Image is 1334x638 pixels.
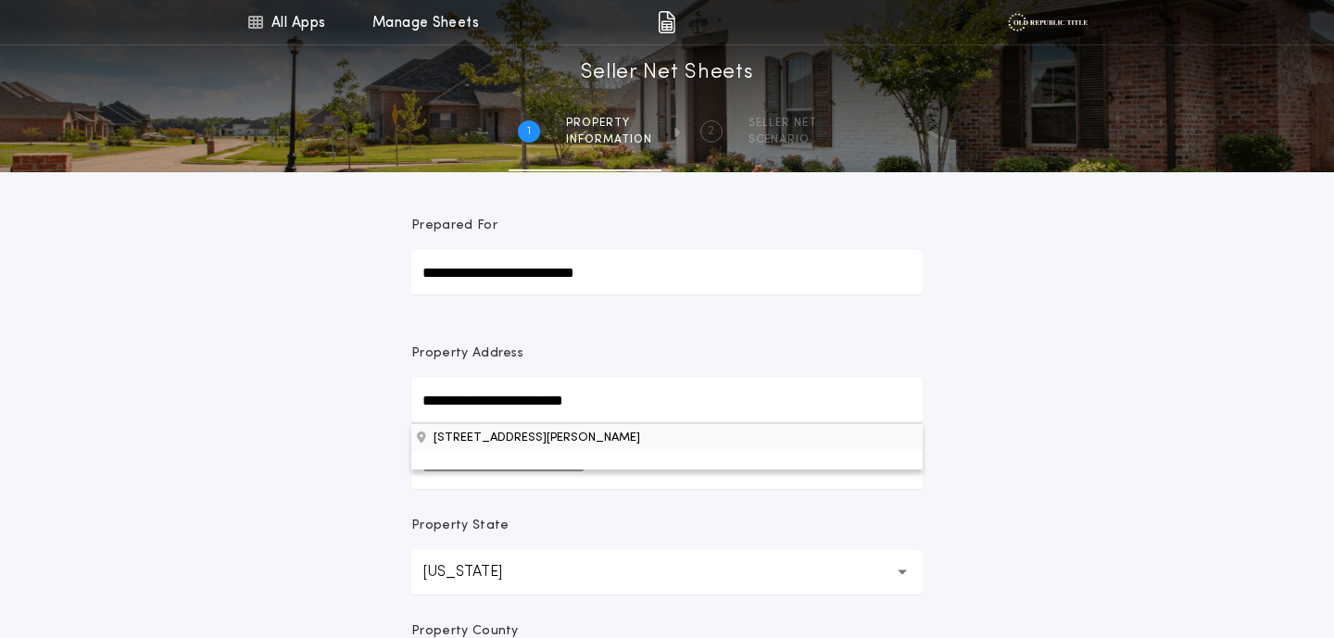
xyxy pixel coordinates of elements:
[749,116,817,131] span: SELLER NET
[422,561,532,583] p: [US_STATE]
[411,250,923,294] input: Prepared For
[1008,13,1087,31] img: vs-icon
[411,217,497,235] p: Prepared For
[749,132,817,147] span: SCENARIO
[566,132,652,147] span: information
[658,11,675,33] img: img
[411,550,923,594] button: [US_STATE]
[566,116,652,131] span: Property
[411,423,923,451] button: Property Address
[411,344,923,363] p: Property Address
[411,517,509,535] p: Property State
[581,58,754,88] h1: Seller Net Sheets
[708,124,714,139] h2: 2
[527,124,531,139] h2: 1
